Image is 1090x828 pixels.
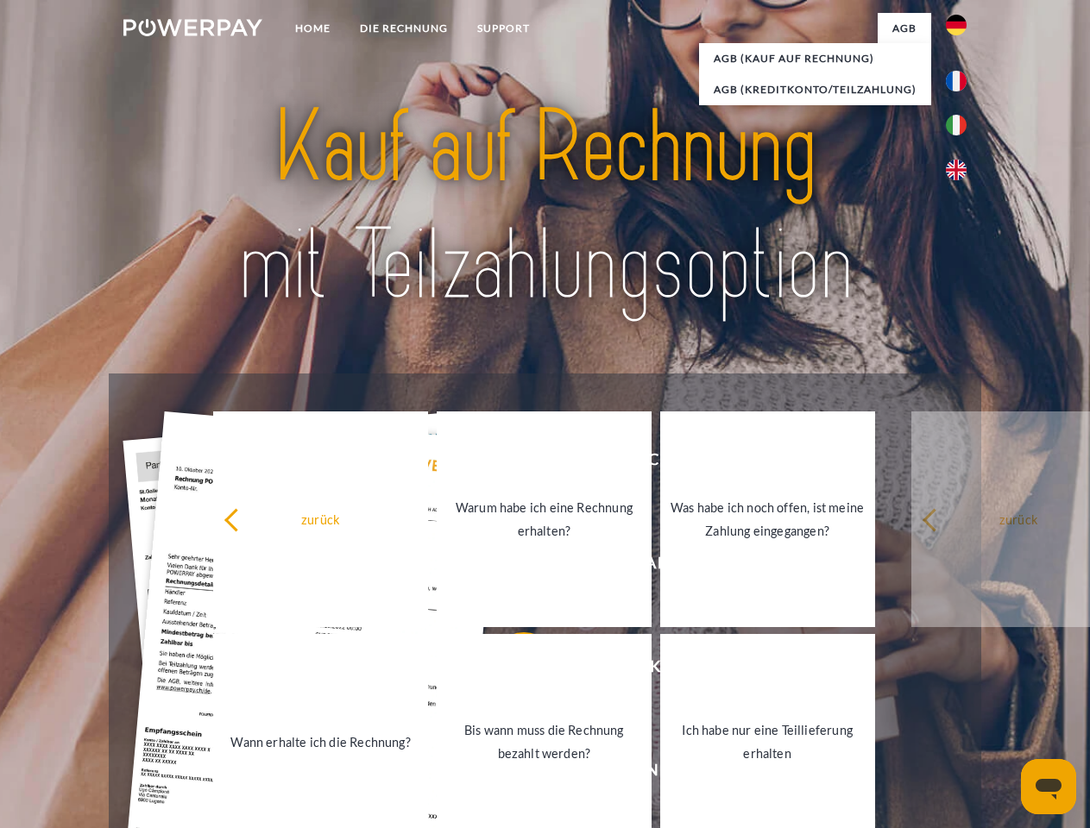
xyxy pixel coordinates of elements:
[946,115,967,135] img: it
[447,718,641,765] div: Bis wann muss die Rechnung bezahlt werden?
[671,718,865,765] div: Ich habe nur eine Teillieferung erhalten
[345,13,463,44] a: DIE RECHNUNG
[165,83,925,330] img: title-powerpay_de.svg
[123,19,262,36] img: logo-powerpay-white.svg
[946,160,967,180] img: en
[447,496,641,543] div: Warum habe ich eine Rechnung erhalten?
[946,71,967,91] img: fr
[1021,759,1076,814] iframe: Schaltfläche zum Öffnen des Messaging-Fensters
[699,43,931,74] a: AGB (Kauf auf Rechnung)
[671,496,865,543] div: Was habe ich noch offen, ist meine Zahlung eingegangen?
[878,13,931,44] a: agb
[224,730,418,753] div: Wann erhalte ich die Rechnung?
[463,13,545,44] a: SUPPORT
[699,74,931,105] a: AGB (Kreditkonto/Teilzahlung)
[224,507,418,530] div: zurück
[946,15,967,35] img: de
[660,411,875,627] a: Was habe ich noch offen, ist meine Zahlung eingegangen?
[280,13,345,44] a: Home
